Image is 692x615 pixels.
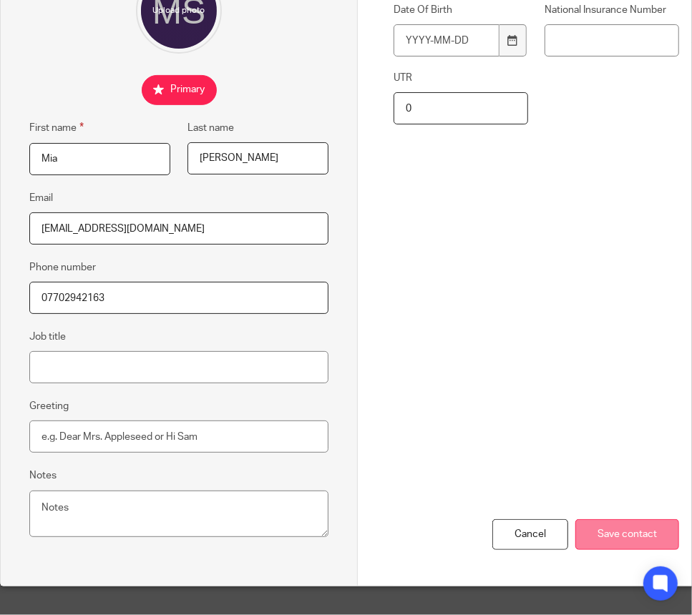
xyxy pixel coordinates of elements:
label: Phone number [29,260,96,275]
input: e.g. Dear Mrs. Appleseed or Hi Sam [29,420,328,453]
label: Notes [29,468,57,483]
label: Date Of Birth [394,3,528,17]
label: First name [29,119,84,136]
label: National Insurance Number [545,3,679,17]
input: YYYY-MM-DD [394,24,499,56]
label: Email [29,191,53,205]
input: Save contact [575,519,679,550]
label: Job title [29,330,66,344]
label: Last name [187,121,234,135]
div: Cancel [492,519,568,550]
label: Greeting [29,399,69,413]
label: UTR [394,71,528,85]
